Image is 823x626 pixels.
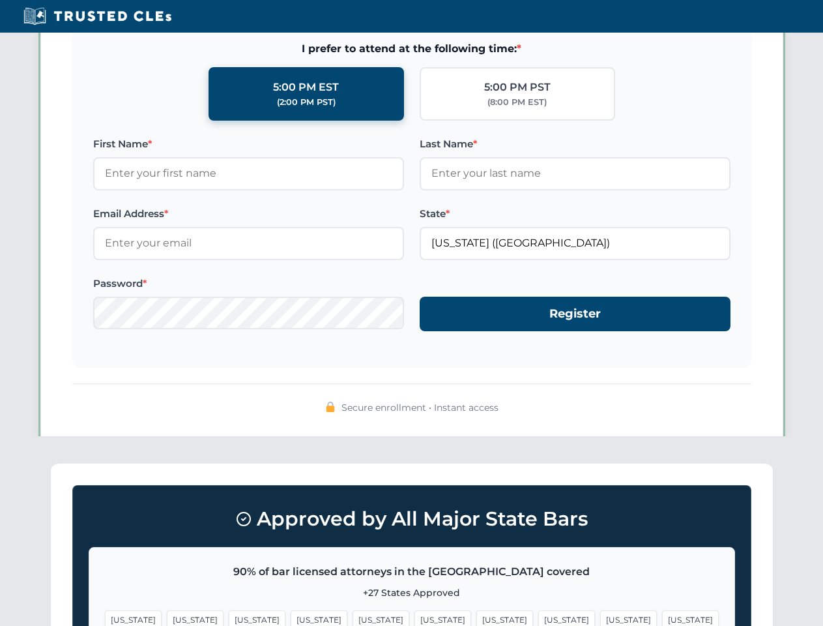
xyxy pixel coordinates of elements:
[420,206,730,222] label: State
[487,96,547,109] div: (8:00 PM EST)
[341,400,498,415] span: Secure enrollment • Instant access
[420,227,730,260] input: Florida (FL)
[325,402,336,412] img: 🔒
[93,157,404,190] input: Enter your first name
[93,40,730,57] span: I prefer to attend at the following time:
[20,7,175,26] img: Trusted CLEs
[420,136,730,152] label: Last Name
[93,206,404,222] label: Email Address
[484,79,551,96] div: 5:00 PM PST
[420,157,730,190] input: Enter your last name
[93,276,404,291] label: Password
[105,586,719,600] p: +27 States Approved
[273,79,339,96] div: 5:00 PM EST
[105,563,719,580] p: 90% of bar licensed attorneys in the [GEOGRAPHIC_DATA] covered
[93,227,404,260] input: Enter your email
[93,136,404,152] label: First Name
[89,501,735,537] h3: Approved by All Major State Bars
[420,297,730,331] button: Register
[277,96,336,109] div: (2:00 PM PST)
